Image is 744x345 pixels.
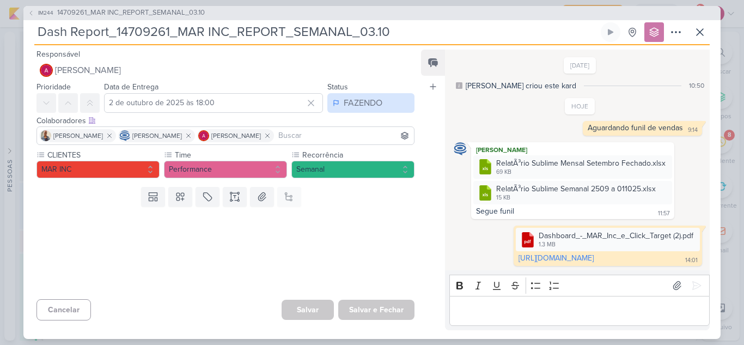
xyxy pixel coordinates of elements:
button: [PERSON_NAME] [36,60,414,80]
span: [PERSON_NAME] [211,131,261,141]
div: Dashboard_-_MAR_Inc_e_Click_Target (2).pdf [516,228,700,251]
div: Ligar relógio [606,28,615,37]
img: Alessandra Gomes [40,64,53,77]
input: Select a date [104,93,323,113]
div: RelatÃ³rio Sublime Mensal Setembro Fechado.xlsx [496,158,666,169]
div: Editor toolbar [449,275,710,296]
span: [PERSON_NAME] [53,131,103,141]
div: RelatÃ³rio Sublime Mensal Setembro Fechado.xlsx [473,155,672,179]
input: Buscar [276,129,412,142]
button: MAR INC [36,161,160,178]
label: Prioridade [36,82,71,92]
span: [PERSON_NAME] [55,64,121,77]
img: Iara Santos [40,130,51,141]
div: [PERSON_NAME] [473,144,672,155]
input: Kard Sem Título [34,22,599,42]
div: 11:57 [658,209,670,218]
img: Caroline Traven De Andrade [454,142,467,155]
div: 9:14 [688,126,698,135]
button: Cancelar [36,299,91,320]
label: Data de Entrega [104,82,158,92]
span: [PERSON_NAME] [132,131,182,141]
button: FAZENDO [327,93,414,113]
div: Colaboradores [36,115,414,126]
div: 69 KB [496,168,666,177]
label: Responsável [36,50,80,59]
label: Time [174,149,287,161]
img: Alessandra Gomes [198,130,209,141]
label: Recorrência [301,149,414,161]
img: Caroline Traven De Andrade [119,130,130,141]
div: 14:01 [685,256,698,265]
div: 15 KB [496,193,656,202]
div: Segue funil [476,207,514,216]
div: RelatÃ³rio Sublime Semanal 2509 a 011025.xlsx [496,183,656,195]
div: Editor editing area: main [449,296,710,326]
label: Status [327,82,348,92]
div: RelatÃ³rio Sublime Semanal 2509 a 011025.xlsx [473,181,672,204]
a: [URL][DOMAIN_NAME] [519,253,594,263]
div: 10:50 [689,81,704,90]
div: Dashboard_-_MAR_Inc_e_Click_Target (2).pdf [539,230,693,241]
div: FAZENDO [344,96,382,110]
button: Performance [164,161,287,178]
div: [PERSON_NAME] criou este kard [466,80,576,92]
button: Semanal [291,161,414,178]
div: Aguardando funil de vendas [588,123,683,132]
label: CLIENTES [46,149,160,161]
div: 1.3 MB [539,240,693,249]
